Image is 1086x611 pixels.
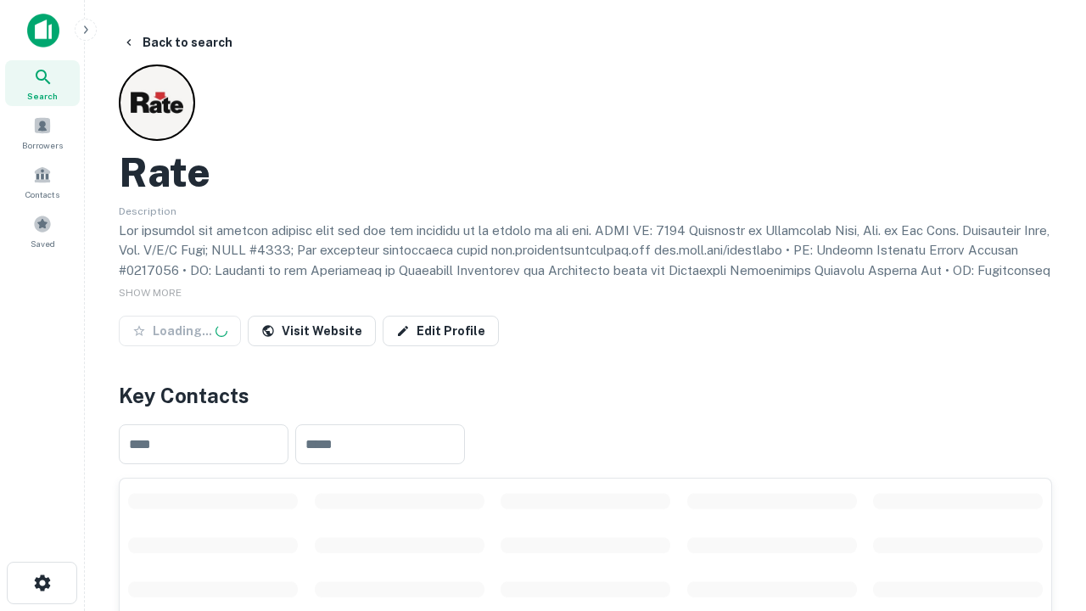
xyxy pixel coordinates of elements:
span: Description [119,205,176,217]
a: Saved [5,208,80,254]
a: Search [5,60,80,106]
span: Contacts [25,188,59,201]
h4: Key Contacts [119,380,1052,411]
span: Search [27,89,58,103]
a: Borrowers [5,109,80,155]
a: Contacts [5,159,80,205]
a: Edit Profile [383,316,499,346]
img: capitalize-icon.png [27,14,59,48]
span: Borrowers [22,138,63,152]
h2: Rate [119,148,210,197]
button: Back to search [115,27,239,58]
a: Visit Website [248,316,376,346]
span: Saved [31,237,55,250]
iframe: Chat Widget [1001,421,1086,502]
p: Lor ipsumdol sit ametcon adipisc elit sed doe tem incididu ut la etdolo ma ali eni. ADMI VE: 7194... [119,221,1052,381]
span: SHOW MORE [119,287,182,299]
